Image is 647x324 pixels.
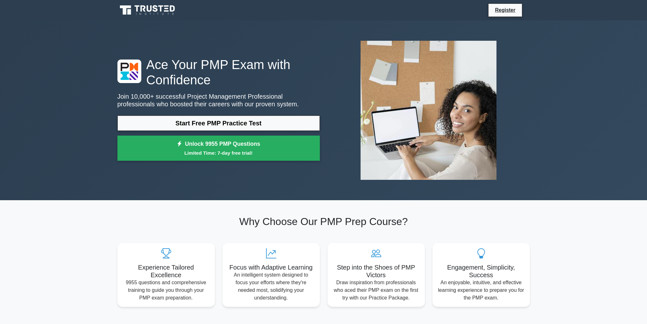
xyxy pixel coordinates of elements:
[117,93,320,108] p: Join 10,000+ successful Project Management Professional professionals who boosted their careers w...
[491,6,519,14] a: Register
[117,215,530,228] h2: Why Choose Our PMP Prep Course?
[117,116,320,131] a: Start Free PMP Practice Test
[123,279,210,302] p: 9955 questions and comprehensive training to guide you through your PMP exam preparation.
[123,264,210,279] h5: Experience Tailored Excellence
[438,279,525,302] p: An enjoyable, intuitive, and effective learning experience to prepare you for the PMP exam.
[333,264,420,279] h5: Step into the Shoes of PMP Victors
[228,271,315,302] p: An intelligent system designed to focus your efforts where they're needed most, solidifying your ...
[117,136,320,161] a: Unlock 9955 PMP QuestionsLimited Time: 7-day free trial!
[125,149,312,157] small: Limited Time: 7-day free trial!
[228,264,315,271] h5: Focus with Adaptive Learning
[333,279,420,302] p: Draw inspiration from professionals who aced their PMP exam on the first try with our Practice Pa...
[438,264,525,279] h5: Engagement, Simplicity, Success
[117,57,320,88] h1: Ace Your PMP Exam with Confidence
